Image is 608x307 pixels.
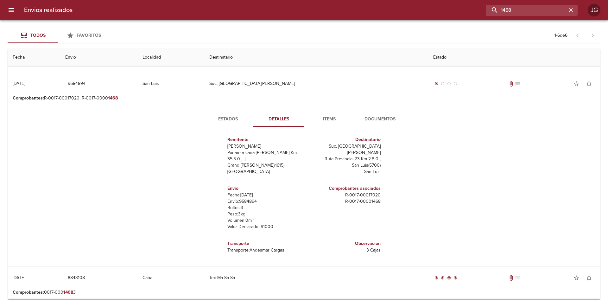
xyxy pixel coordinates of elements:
[65,78,88,90] button: 9584894
[308,115,351,123] span: Items
[227,150,301,162] p: Panamericana [PERSON_NAME] Km. 35,5 0 ,  
[586,80,592,87] span: notifications_none
[65,272,87,284] button: 8843108
[13,95,44,101] b: Comprobantes :
[358,115,402,123] span: Documentos
[573,80,579,87] span: star_border
[252,217,254,221] sup: 3
[13,81,25,86] div: [DATE]
[441,82,445,86] span: radio_button_unchecked
[227,205,301,211] p: Bultos: 3
[227,247,301,253] p: Transporte: Andesmar Cargas
[257,115,300,123] span: Detalles
[570,272,583,284] button: Agregar a favoritos
[137,72,204,95] td: San Luis
[307,240,381,247] h6: Observacion
[447,276,451,280] span: radio_button_checked
[137,266,204,289] td: Caba
[514,80,521,87] span: No tiene pedido asociado
[586,275,592,281] span: notifications_none
[227,224,301,230] p: Valor Declarado: $ 1000
[514,275,521,281] span: No tiene pedido asociado
[227,169,301,175] p: [GEOGRAPHIC_DATA]
[583,77,595,90] button: Activar notificaciones
[227,217,301,224] p: Volumen: 0 m
[588,4,600,16] div: Abrir información de usuario
[307,143,381,156] p: Suc. [GEOGRAPHIC_DATA][PERSON_NAME]
[307,198,381,205] p: R - 0017 - 00001468
[307,136,381,143] h6: Destinatario
[588,4,600,16] div: JG
[227,198,301,205] p: Envío: 9584894
[108,95,118,101] em: 1468
[204,72,428,95] td: Suc. [GEOGRAPHIC_DATA][PERSON_NAME]
[447,82,451,86] span: radio_button_unchecked
[434,276,438,280] span: radio_button_checked
[204,48,428,67] th: Destinatario
[583,272,595,284] button: Activar notificaciones
[307,185,381,192] h6: Comprobantes asociados
[227,240,301,247] h6: Transporte
[570,77,583,90] button: Agregar a favoritos
[24,5,73,15] h6: Envios realizados
[13,275,25,280] div: [DATE]
[428,48,600,67] th: Estado
[8,48,60,67] th: Fecha
[8,28,109,43] div: Tabs Envios
[554,32,567,39] p: 1 - 6 de 6
[203,112,405,127] div: Tabs detalle de guia
[585,28,600,43] span: Pagina siguiente
[227,162,301,169] p: Grand [PERSON_NAME] ( 1615 )
[434,82,438,86] span: radio_button_checked
[206,115,250,123] span: Estados
[137,48,204,67] th: Localidad
[227,185,301,192] h6: Envio
[30,33,46,38] span: Todos
[60,48,137,67] th: Envio
[570,32,585,38] span: Pagina anterior
[433,275,459,281] div: Entregado
[508,80,514,87] span: attach_file
[227,211,301,217] p: Peso: 3 kg
[441,276,445,280] span: radio_button_checked
[307,247,381,253] p: 3 Cajas
[68,274,85,282] span: 8843108
[486,5,567,16] input: buscar
[204,266,428,289] td: Tec Ma Sa Sa
[68,80,85,88] span: 9584894
[307,192,381,198] p: R - 0017 - 00017020
[453,276,457,280] span: radio_button_checked
[4,3,19,18] button: menu
[13,95,595,101] p: R-0017-00017020, R-0017-0000
[573,275,579,281] span: star_border
[227,143,301,150] p: [PERSON_NAME]
[508,275,514,281] span: Tiene documentos adjuntos
[13,289,595,296] p: 0017-000 3
[453,82,457,86] span: radio_button_unchecked
[77,33,101,38] span: Favoritos
[307,162,381,169] p: San Luis ( 5700 )
[307,169,381,175] p: San Luis
[227,192,301,198] p: Fecha: [DATE]
[13,290,44,295] b: Comprobantes :
[227,136,301,143] h6: Remitente
[307,156,381,162] p: Ruta Provincial 23 Km 2.8 0 ,
[63,290,73,295] em: 1468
